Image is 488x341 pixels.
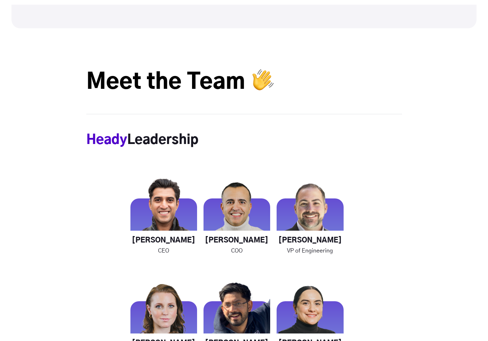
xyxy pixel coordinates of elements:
img: Nikhil [204,269,270,336]
p: CEO [130,247,197,255]
img: Rahul-2 [130,166,197,233]
img: George-2 [204,166,270,233]
h2: Meet the Team [86,69,283,114]
h4: [PERSON_NAME] [277,236,343,245]
h4: [PERSON_NAME] [204,236,270,245]
span: Heady [86,134,127,147]
img: Chris-2 [277,166,343,233]
img: Katarina-4 [130,269,197,336]
p: COO [204,247,270,255]
h3: Leadership [86,114,402,166]
p: VP of Engineering [277,247,343,255]
img: Madeeha-1 [277,269,343,336]
h4: [PERSON_NAME] [130,236,197,245]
